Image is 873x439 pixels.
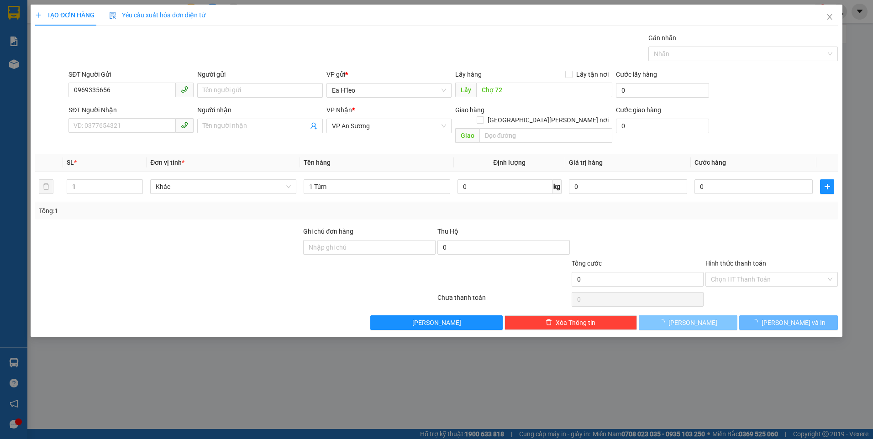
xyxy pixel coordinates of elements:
span: Thu Hộ [437,228,458,235]
input: Cước giao hàng [616,119,709,133]
span: VP Nhận [326,106,352,114]
span: Định lượng [493,159,526,166]
span: plus [820,183,834,190]
span: phone [181,86,188,93]
input: Dọc đường [479,128,613,143]
span: Ea H`leo [332,84,446,97]
span: close [826,13,833,21]
span: Tên hàng [304,159,331,166]
span: loading [658,319,668,325]
div: Chưa thanh toán [436,293,571,308]
span: Giá trị hàng [569,159,603,166]
div: VP gửi [326,69,452,79]
span: [PERSON_NAME] và In [762,318,826,328]
span: Giao hàng [455,106,484,114]
div: Người gửi [197,69,322,79]
span: loading [752,319,762,325]
div: SĐT Người Gửi [68,69,194,79]
label: Cước giao hàng [616,106,661,114]
label: Gán nhãn [648,34,676,42]
span: Lấy tận nơi [573,69,612,79]
div: Tổng: 1 [39,206,337,216]
button: [PERSON_NAME] và In [739,315,838,330]
div: SĐT Người Nhận [68,105,194,115]
label: Cước lấy hàng [616,71,657,78]
span: VP An Sương [332,119,446,133]
input: Ghi chú đơn hàng [303,240,436,255]
span: SL [67,159,74,166]
span: Lấy hàng [455,71,482,78]
input: Dọc đường [476,83,613,97]
button: [PERSON_NAME] [639,315,737,330]
input: 0 [569,179,687,194]
span: phone [181,121,188,129]
span: Cước hàng [694,159,726,166]
span: kg [552,179,562,194]
button: delete [39,179,53,194]
span: Yêu cầu xuất hóa đơn điện tử [109,11,205,19]
span: Tổng cước [572,260,602,267]
input: Cước lấy hàng [616,83,709,98]
span: user-add [310,122,317,130]
span: Giao [455,128,479,143]
label: Ghi chú đơn hàng [303,228,353,235]
button: Close [817,5,842,30]
button: plus [820,179,834,194]
span: [PERSON_NAME] [412,318,461,328]
span: plus [35,12,42,18]
span: [GEOGRAPHIC_DATA][PERSON_NAME] nơi [484,115,612,125]
button: [PERSON_NAME] [370,315,503,330]
span: Đơn vị tính [150,159,184,166]
span: [PERSON_NAME] [668,318,717,328]
div: Người nhận [197,105,322,115]
button: deleteXóa Thông tin [505,315,637,330]
label: Hình thức thanh toán [705,260,766,267]
input: VD: Bàn, Ghế [304,179,450,194]
span: Khác [156,180,291,193]
span: Xóa Thông tin [556,318,595,328]
span: Lấy [455,83,476,97]
span: delete [546,319,552,326]
span: TẠO ĐƠN HÀNG [35,11,95,19]
img: icon [109,12,116,19]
